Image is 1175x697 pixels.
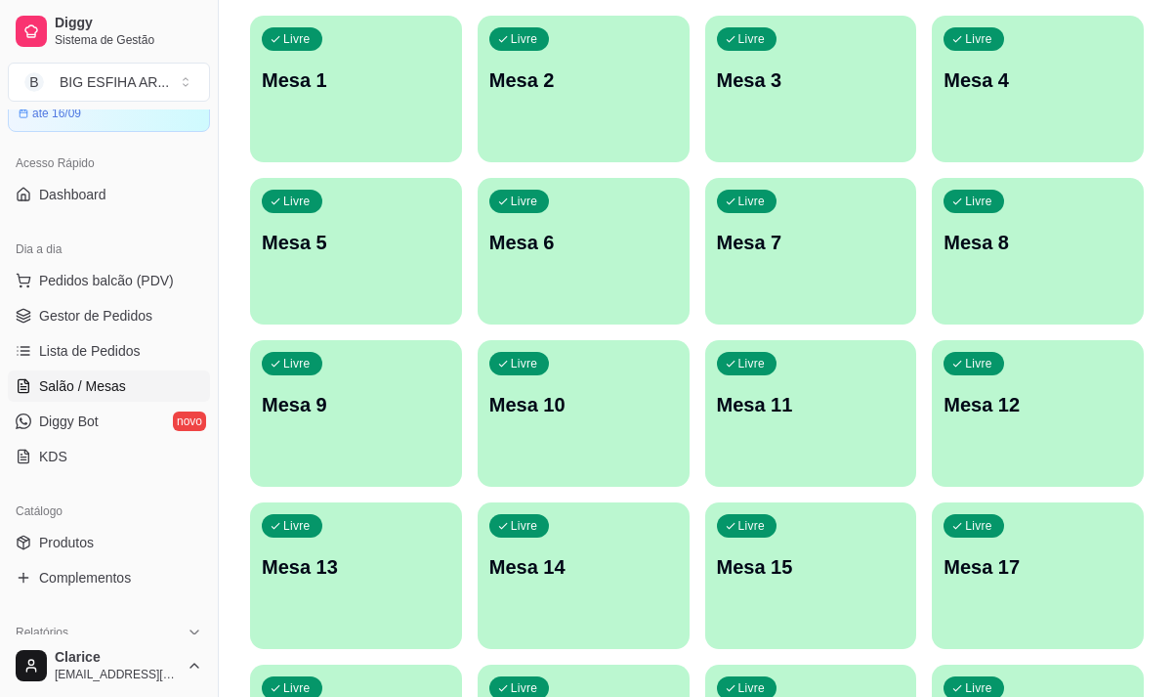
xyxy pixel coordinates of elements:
[932,16,1144,162] button: LivreMesa 4
[283,518,311,534] p: Livre
[8,441,210,472] a: KDS
[965,518,992,534] p: Livre
[511,356,538,371] p: Livre
[965,356,992,371] p: Livre
[262,391,450,418] p: Mesa 9
[944,553,1132,581] p: Mesa 17
[8,406,210,437] a: Diggy Botnovo
[262,229,450,256] p: Mesa 5
[478,502,690,649] button: LivreMesa 14
[717,391,905,418] p: Mesa 11
[39,271,174,290] span: Pedidos balcão (PDV)
[16,625,68,640] span: Relatórios
[8,496,210,527] div: Catálogo
[262,66,450,94] p: Mesa 1
[8,179,210,210] a: Dashboard
[8,265,210,296] button: Pedidos balcão (PDV)
[738,680,766,696] p: Livre
[24,72,44,92] span: B
[8,148,210,179] div: Acesso Rápido
[738,518,766,534] p: Livre
[944,229,1132,256] p: Mesa 8
[8,642,210,689] button: Clarice[EMAIL_ADDRESS][DOMAIN_NAME]
[705,178,917,325] button: LivreMesa 7
[944,66,1132,94] p: Mesa 4
[8,562,210,593] a: Complementos
[32,106,81,121] article: até 16/09
[932,340,1144,487] button: LivreMesa 12
[944,391,1132,418] p: Mesa 12
[717,66,905,94] p: Mesa 3
[39,447,67,466] span: KDS
[478,340,690,487] button: LivreMesa 10
[250,502,462,649] button: LivreMesa 13
[738,31,766,47] p: Livre
[965,680,992,696] p: Livre
[55,32,202,48] span: Sistema de Gestão
[8,63,210,102] button: Select a team
[250,16,462,162] button: LivreMesa 1
[55,649,179,667] span: Clarice
[511,194,538,209] p: Livre
[39,306,152,326] span: Gestor de Pedidos
[39,185,106,204] span: Dashboard
[262,553,450,581] p: Mesa 13
[738,194,766,209] p: Livre
[8,335,210,367] a: Lista de Pedidos
[965,31,992,47] p: Livre
[705,340,917,487] button: LivreMesa 11
[511,31,538,47] p: Livre
[283,194,311,209] p: Livre
[8,527,210,558] a: Produtos
[250,340,462,487] button: LivreMesa 9
[511,518,538,534] p: Livre
[489,66,678,94] p: Mesa 2
[250,178,462,325] button: LivreMesa 5
[8,300,210,331] a: Gestor de Pedidos
[932,502,1144,649] button: LivreMesa 17
[717,553,905,581] p: Mesa 15
[705,16,917,162] button: LivreMesa 3
[489,391,678,418] p: Mesa 10
[39,568,131,588] span: Complementos
[965,194,992,209] p: Livre
[283,680,311,696] p: Livre
[39,533,94,552] span: Produtos
[60,72,169,92] div: BIG ESFIHA AR ...
[8,234,210,265] div: Dia a dia
[705,502,917,649] button: LivreMesa 15
[55,667,179,682] span: [EMAIL_ADDRESS][DOMAIN_NAME]
[283,356,311,371] p: Livre
[478,178,690,325] button: LivreMesa 6
[8,370,210,402] a: Salão / Mesas
[8,8,210,55] a: DiggySistema de Gestão
[717,229,905,256] p: Mesa 7
[283,31,311,47] p: Livre
[738,356,766,371] p: Livre
[511,680,538,696] p: Livre
[478,16,690,162] button: LivreMesa 2
[39,412,99,431] span: Diggy Bot
[39,376,126,396] span: Salão / Mesas
[489,553,678,581] p: Mesa 14
[489,229,678,256] p: Mesa 6
[55,15,202,32] span: Diggy
[39,341,141,361] span: Lista de Pedidos
[932,178,1144,325] button: LivreMesa 8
